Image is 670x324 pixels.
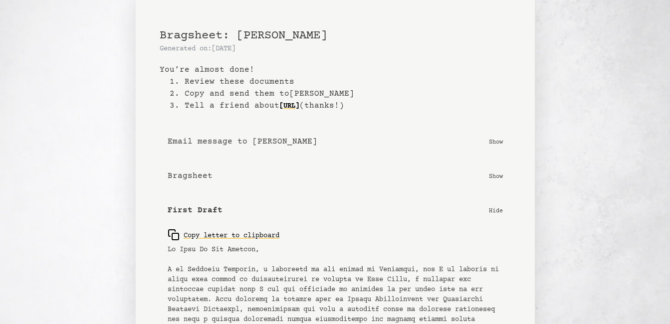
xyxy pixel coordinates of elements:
[168,170,213,182] b: Bragsheet
[279,98,299,114] a: [URL]
[168,136,317,148] b: Email message to [PERSON_NAME]
[170,100,511,112] li: 3. Tell a friend about (thanks!)
[160,29,327,42] span: Bragsheet: [PERSON_NAME]
[160,44,511,54] p: Generated on: [DATE]
[160,162,511,190] button: Bragsheet Show
[160,128,511,156] button: Email message to [PERSON_NAME] Show
[160,64,511,76] b: You’re almost done!
[168,229,279,241] div: Copy letter to clipboard
[170,76,511,88] li: 1. Review these documents
[170,88,511,100] li: 2. Copy and send them to [PERSON_NAME]
[489,137,503,147] p: Show
[168,204,223,216] b: First Draft
[168,225,279,245] button: Copy letter to clipboard
[489,205,503,215] p: Hide
[160,196,511,225] button: First Draft Hide
[489,171,503,181] p: Show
